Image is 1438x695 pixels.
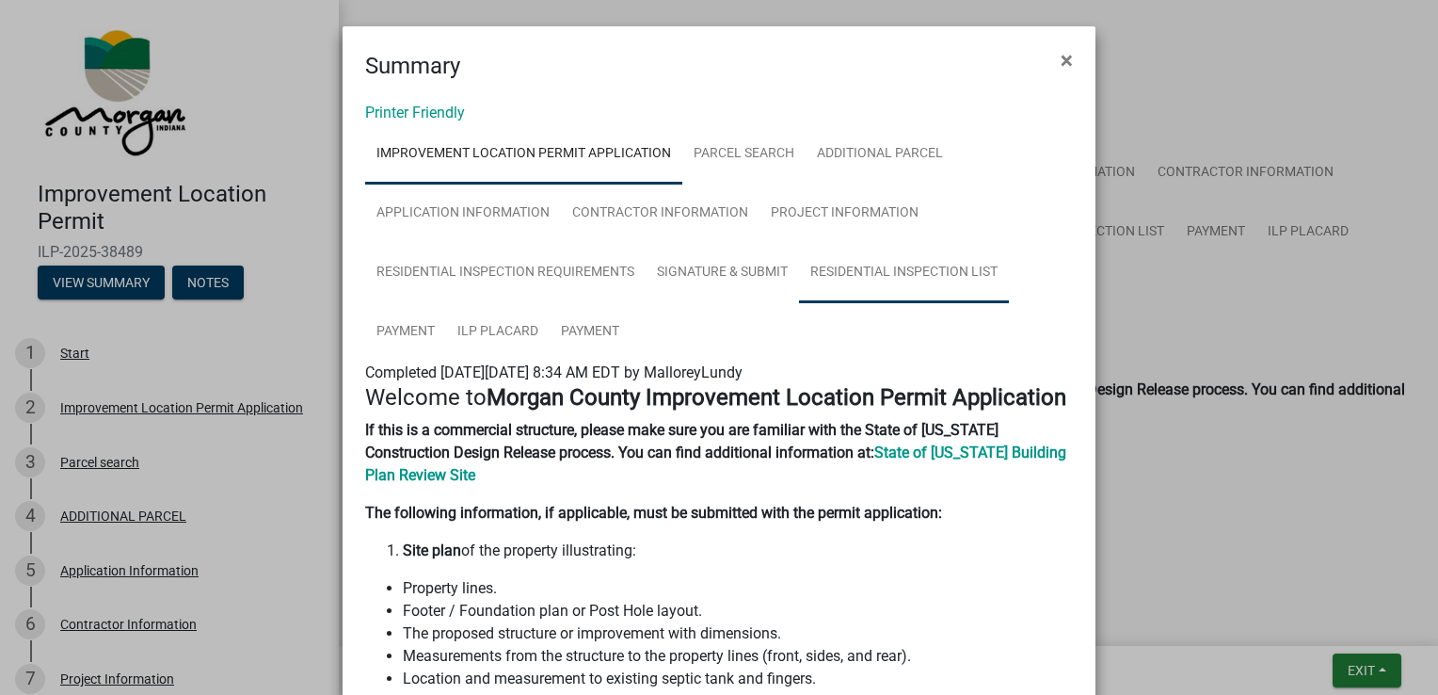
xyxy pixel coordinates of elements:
a: Contractor Information [561,184,759,244]
strong: Morgan County Improvement Location Permit Application [487,384,1066,411]
li: The proposed structure or improvement with dimensions. [403,622,1073,645]
li: Footer / Foundation plan or Post Hole layout. [403,600,1073,622]
a: Application Information [365,184,561,244]
a: Residential Inspection List [799,243,1009,303]
li: of the property illustrating: [403,540,1073,562]
h4: Summary [365,49,460,83]
a: Residential Inspection Requirements [365,243,646,303]
a: Improvement Location Permit Application [365,124,682,185]
a: Parcel search [682,124,806,185]
a: Payment [550,302,631,363]
a: ADDITIONAL PARCEL [806,124,954,185]
a: Signature & Submit [646,243,799,303]
strong: Site plan [403,541,461,559]
a: State of [US_STATE] Building Plan Review Site [365,444,1066,484]
li: Property lines. [403,577,1073,600]
strong: If this is a commercial structure, please make sure you are familiar with the State of [US_STATE]... [365,421,999,461]
a: Project Information [759,184,930,244]
a: Printer Friendly [365,104,465,121]
a: Payment [365,302,446,363]
button: Close [1046,34,1088,87]
strong: The following information, if applicable, must be submitted with the permit application: [365,504,942,522]
li: Measurements from the structure to the property lines (front, sides, and rear). [403,645,1073,668]
h4: Welcome to [365,384,1073,412]
span: Completed [DATE][DATE] 8:34 AM EDT by MalloreyLundy [365,364,743,381]
span: × [1061,47,1073,73]
li: Location and measurement to existing septic tank and fingers. [403,668,1073,690]
a: ILP Placard [446,302,550,363]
